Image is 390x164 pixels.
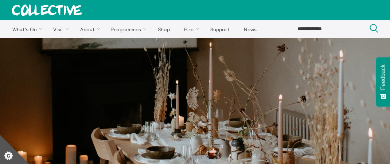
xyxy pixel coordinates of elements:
[105,20,150,38] a: Programmes
[6,20,46,38] a: What's On
[380,64,386,90] span: Feedback
[74,20,104,38] a: About
[237,20,263,38] a: News
[376,57,390,107] button: Feedback - Show survey
[204,20,236,38] a: Support
[47,20,73,38] a: Visit
[151,20,176,38] a: Shop
[178,20,203,38] a: Hire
